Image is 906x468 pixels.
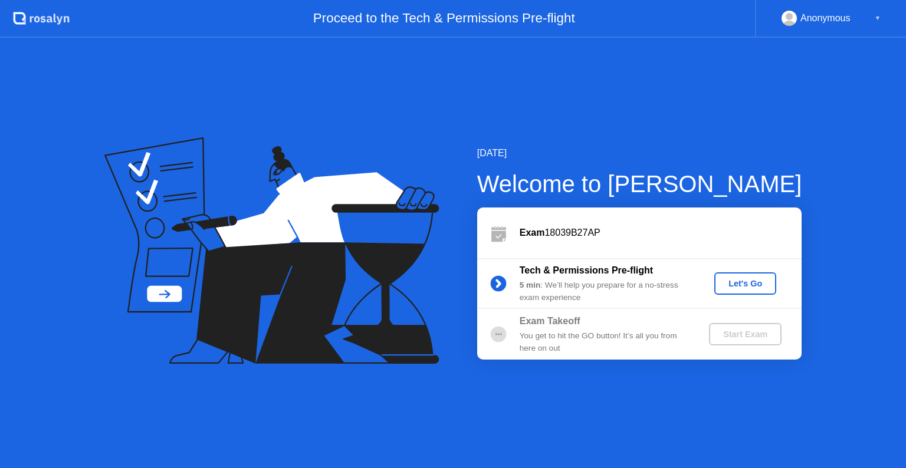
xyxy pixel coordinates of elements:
b: Tech & Permissions Pre-flight [520,265,653,275]
div: Start Exam [714,329,777,339]
button: Let's Go [714,272,776,295]
div: Let's Go [719,279,772,288]
button: Start Exam [709,323,782,345]
div: Anonymous [800,11,851,26]
div: 18039B27AP [520,226,802,240]
div: ▼ [875,11,881,26]
div: You get to hit the GO button! It’s all you from here on out [520,330,690,354]
div: [DATE] [477,146,802,160]
b: Exam Takeoff [520,316,580,326]
div: Welcome to [PERSON_NAME] [477,166,802,202]
b: Exam [520,228,545,238]
div: : We’ll help you prepare for a no-stress exam experience [520,279,690,304]
b: 5 min [520,281,541,289]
